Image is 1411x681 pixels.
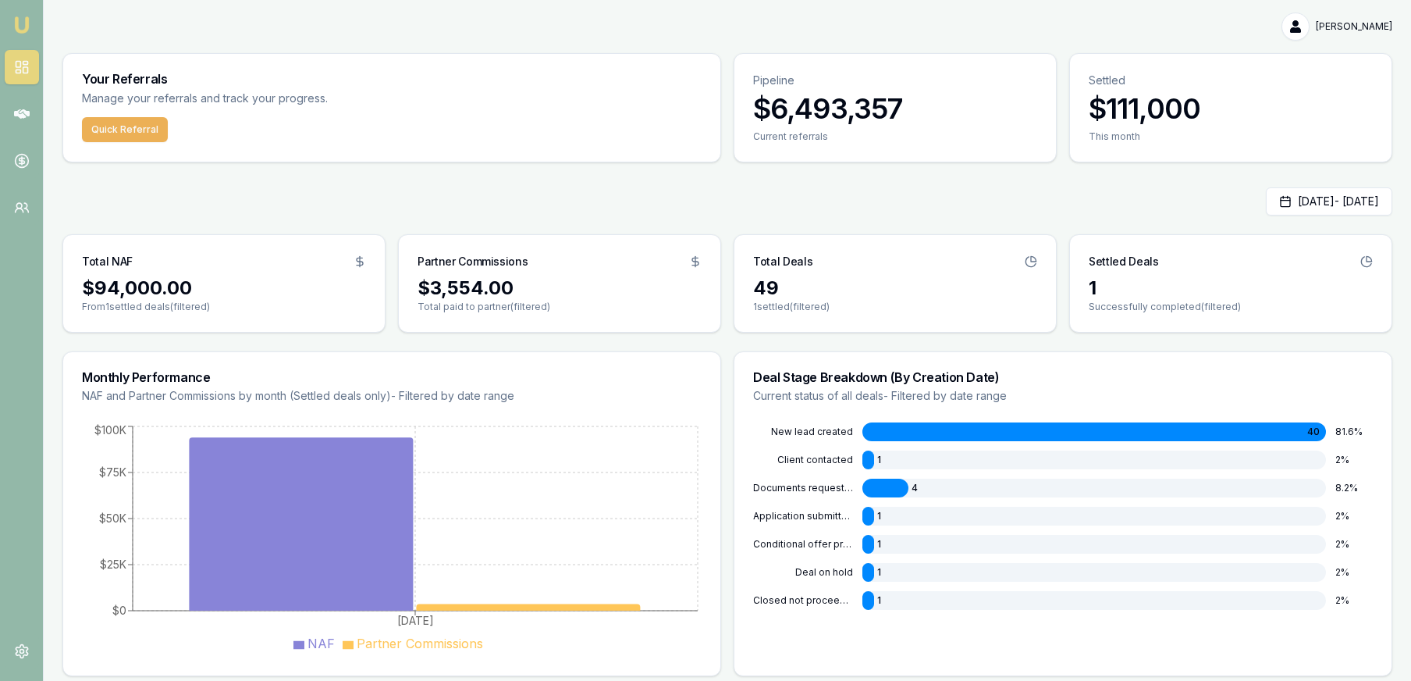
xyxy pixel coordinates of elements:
[753,388,1373,404] p: Current status of all deals - Filtered by date range
[753,130,1037,143] div: Current referrals
[82,254,133,269] h3: Total NAF
[82,117,168,142] button: Quick Referral
[12,16,31,34] img: emu-icon-u.png
[1266,187,1392,216] button: [DATE]- [DATE]
[1335,538,1373,551] div: 2 %
[753,276,1037,301] div: 49
[877,510,881,522] span: 1
[912,482,918,494] span: 4
[1316,20,1392,33] span: [PERSON_NAME]
[357,636,483,651] span: Partner Commissions
[1335,566,1373,579] div: 2 %
[1089,276,1373,301] div: 1
[877,538,881,551] span: 1
[753,301,1037,313] p: 1 settled (filtered)
[877,566,881,579] span: 1
[753,594,853,607] div: CLOSED NOT PROCEEDING
[1335,426,1373,438] div: 81.6 %
[753,510,853,522] div: APPLICATION SUBMITTED TO LENDER
[877,454,881,466] span: 1
[1335,482,1373,494] div: 8.2 %
[99,465,126,479] tspan: $75K
[1089,93,1373,124] h3: $111,000
[100,558,126,571] tspan: $25K
[753,254,812,269] h3: Total Deals
[112,604,126,617] tspan: $0
[1089,73,1373,88] p: Settled
[753,454,853,466] div: CLIENT CONTACTED
[82,301,366,313] p: From 1 settled deals (filtered)
[877,594,881,607] span: 1
[99,512,126,525] tspan: $50K
[1089,301,1373,313] p: Successfully completed (filtered)
[418,276,702,301] div: $3,554.00
[94,423,126,437] tspan: $100K
[82,371,702,383] h3: Monthly Performance
[1335,454,1373,466] div: 2 %
[753,93,1037,124] h3: $6,493,357
[753,538,853,551] div: CONDITIONAL OFFER PROVIDED TO CLIENT
[1335,510,1373,522] div: 2 %
[307,636,335,651] span: NAF
[1335,594,1373,607] div: 2 %
[1307,426,1320,438] span: 40
[1089,130,1373,143] div: This month
[753,426,853,438] div: NEW LEAD CREATED
[82,276,366,301] div: $94,000.00
[82,90,482,108] p: Manage your referrals and track your progress.
[418,301,702,313] p: Total paid to partner (filtered)
[418,254,528,269] h3: Partner Commissions
[82,388,702,404] p: NAF and Partner Commissions by month (Settled deals only) - Filtered by date range
[753,371,1373,383] h3: Deal Stage Breakdown (By Creation Date)
[397,614,434,627] tspan: [DATE]
[753,566,853,579] div: DEAL ON HOLD
[82,73,702,85] h3: Your Referrals
[753,482,853,494] div: DOCUMENTS REQUESTED FROM CLIENT
[1089,254,1158,269] h3: Settled Deals
[753,73,1037,88] p: Pipeline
